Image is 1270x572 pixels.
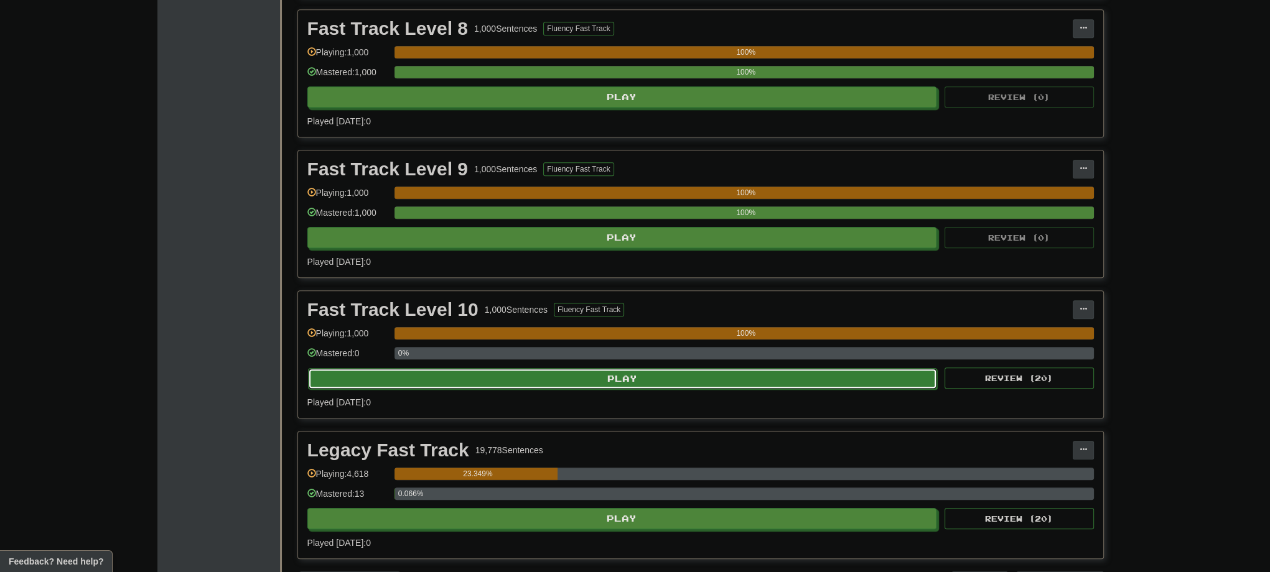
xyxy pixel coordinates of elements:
[398,66,1094,78] div: 100%
[307,397,371,407] span: Played [DATE]: 0
[307,300,479,319] div: Fast Track Level 10
[945,367,1094,389] button: Review (20)
[398,46,1094,58] div: 100%
[307,468,388,488] div: Playing: 4,618
[307,86,937,108] button: Play
[554,303,624,316] button: Fluency Fast Track
[307,206,388,227] div: Mastered: 1,000
[945,227,1094,248] button: Review (0)
[307,160,469,178] div: Fast Track Level 9
[945,86,1094,108] button: Review (0)
[475,444,543,456] div: 19,778 Sentences
[307,347,388,367] div: Mastered: 0
[307,227,937,248] button: Play
[398,327,1094,339] div: 100%
[307,187,388,207] div: Playing: 1,000
[307,441,469,459] div: Legacy Fast Track
[398,468,558,480] div: 23.349%
[307,19,469,38] div: Fast Track Level 8
[307,116,371,126] span: Played [DATE]: 0
[543,22,614,35] button: Fluency Fast Track
[307,66,388,86] div: Mastered: 1,000
[307,508,937,529] button: Play
[398,187,1094,199] div: 100%
[9,555,103,568] span: Open feedback widget
[307,257,371,267] span: Played [DATE]: 0
[398,206,1094,219] div: 100%
[474,22,537,35] div: 1,000 Sentences
[307,487,388,508] div: Mastered: 13
[307,46,388,67] div: Playing: 1,000
[945,508,1094,529] button: Review (20)
[474,163,537,175] div: 1,000 Sentences
[307,327,388,348] div: Playing: 1,000
[308,368,938,389] button: Play
[307,538,371,548] span: Played [DATE]: 0
[543,162,614,176] button: Fluency Fast Track
[485,303,548,316] div: 1,000 Sentences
